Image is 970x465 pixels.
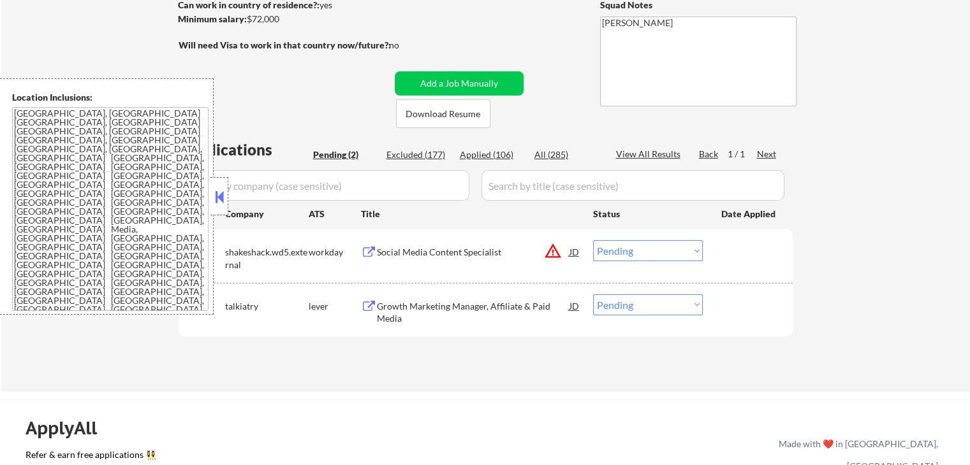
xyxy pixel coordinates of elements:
div: All (285) [534,148,598,161]
div: Excluded (177) [386,148,450,161]
div: ATS [309,208,361,220]
div: 1 / 1 [728,148,757,161]
div: Applications [182,142,309,157]
div: Next [757,148,777,161]
div: Social Media Content Specialist [377,246,570,259]
div: JD [568,294,581,317]
div: Status [593,202,703,225]
div: lever [309,300,361,313]
div: Company [225,208,309,220]
div: $72,000 [178,13,390,25]
div: ApplyAll [26,417,112,439]
input: Search by title (case sensitive) [481,170,784,201]
div: Applied (106) [460,148,524,161]
div: Title [361,208,581,220]
button: Add a Job Manually [395,71,524,96]
div: Date Applied [721,208,777,220]
strong: Minimum salary: [178,13,247,24]
strong: Will need Visa to work in that country now/future?: [179,39,391,50]
div: Growth Marketing Manager, Affiliate & Paid Media [377,300,570,325]
div: Location Inclusions: [12,91,209,104]
div: shakeshack.wd5.external [225,246,309,271]
div: Pending (2) [313,148,377,161]
input: Search by company (case sensitive) [182,170,469,201]
div: Back [699,148,719,161]
div: no [389,39,425,52]
button: warning_amber [544,242,562,260]
div: View All Results [616,148,684,161]
a: Refer & earn free applications 👯‍♀️ [26,450,512,464]
button: Download Resume [396,99,490,128]
div: JD [568,240,581,263]
div: talkiatry [225,300,309,313]
div: workday [309,246,361,259]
